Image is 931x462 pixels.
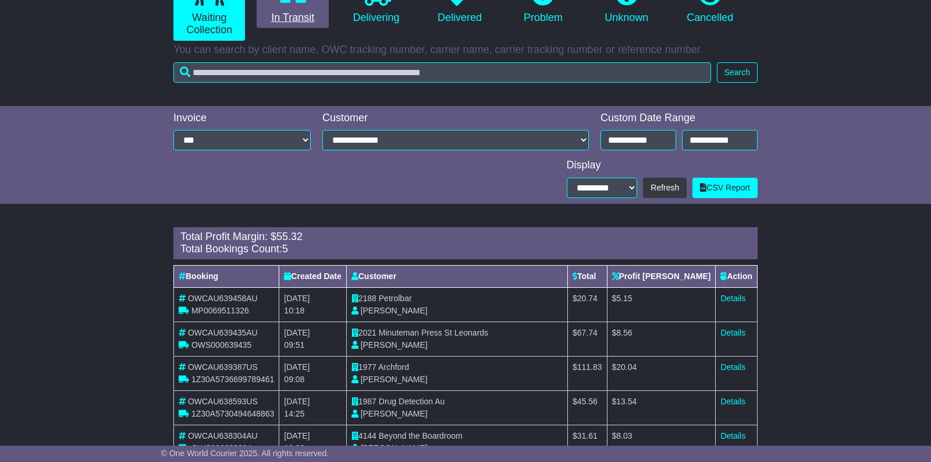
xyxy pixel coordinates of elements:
[173,112,311,125] div: Invoice
[284,375,304,384] span: 09:08
[600,112,758,125] div: Custom Date Range
[191,443,252,453] span: OWS000638304
[607,425,716,459] td: $
[361,375,428,384] span: [PERSON_NAME]
[379,294,412,303] span: Petrolbar
[180,231,751,244] div: Total Profit Margin: $
[358,362,376,372] span: 1977
[358,294,376,303] span: 2188
[191,375,274,384] span: 1Z30A5736699789461
[191,340,252,350] span: OWS000639435
[180,243,751,256] div: Total Bookings Count:
[379,397,445,406] span: Drug Detection Au
[173,44,758,57] p: You can search by client name, OWC tracking number, carrier name, carrier tracking number or refe...
[720,431,745,440] a: Details
[567,425,607,459] td: $
[567,356,607,390] td: $
[361,306,428,315] span: [PERSON_NAME]
[616,362,637,372] span: 20.04
[284,328,310,337] span: [DATE]
[361,443,428,453] span: [PERSON_NAME]
[577,362,602,372] span: 111.83
[282,243,288,255] span: 5
[720,362,745,372] a: Details
[188,397,258,406] span: OWCAU638593US
[567,390,607,425] td: $
[284,340,304,350] span: 09:51
[379,431,463,440] span: Beyond the Boardroom
[607,356,716,390] td: $
[188,362,258,372] span: OWCAU639387US
[643,178,687,198] button: Refresh
[616,294,632,303] span: 5.15
[607,265,716,287] th: Profit [PERSON_NAME]
[322,112,589,125] div: Customer
[717,62,758,83] button: Search
[379,328,488,337] span: Minuteman Press St Leonards
[346,265,567,287] th: Customer
[720,328,745,337] a: Details
[567,287,607,322] td: $
[361,409,428,418] span: [PERSON_NAME]
[188,294,258,303] span: OWCAU639458AU
[720,397,745,406] a: Details
[358,328,376,337] span: 2021
[279,265,346,287] th: Created Date
[191,409,274,418] span: 1Z30A5730494648863
[616,328,632,337] span: 8.56
[161,449,329,458] span: © One World Courier 2025. All rights reserved.
[716,265,758,287] th: Action
[361,340,428,350] span: [PERSON_NAME]
[284,443,304,453] span: 10:08
[567,159,758,172] div: Display
[191,306,249,315] span: MP0069511326
[577,294,598,303] span: 20.74
[284,431,310,440] span: [DATE]
[284,409,304,418] span: 14:25
[577,397,598,406] span: 45.56
[378,362,409,372] span: Archford
[616,397,637,406] span: 13.54
[174,265,279,287] th: Booking
[284,294,310,303] span: [DATE]
[188,431,258,440] span: OWCAU638304AU
[607,390,716,425] td: $
[358,431,376,440] span: 4144
[577,328,598,337] span: 67.74
[577,431,598,440] span: 31.61
[284,397,310,406] span: [DATE]
[284,306,304,315] span: 10:18
[284,362,310,372] span: [DATE]
[567,265,607,287] th: Total
[607,287,716,322] td: $
[188,328,258,337] span: OWCAU639435AU
[276,231,303,242] span: 55.32
[720,294,745,303] a: Details
[616,431,632,440] span: 8.03
[567,322,607,356] td: $
[692,178,758,198] a: CSV Report
[358,397,376,406] span: 1987
[607,322,716,356] td: $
